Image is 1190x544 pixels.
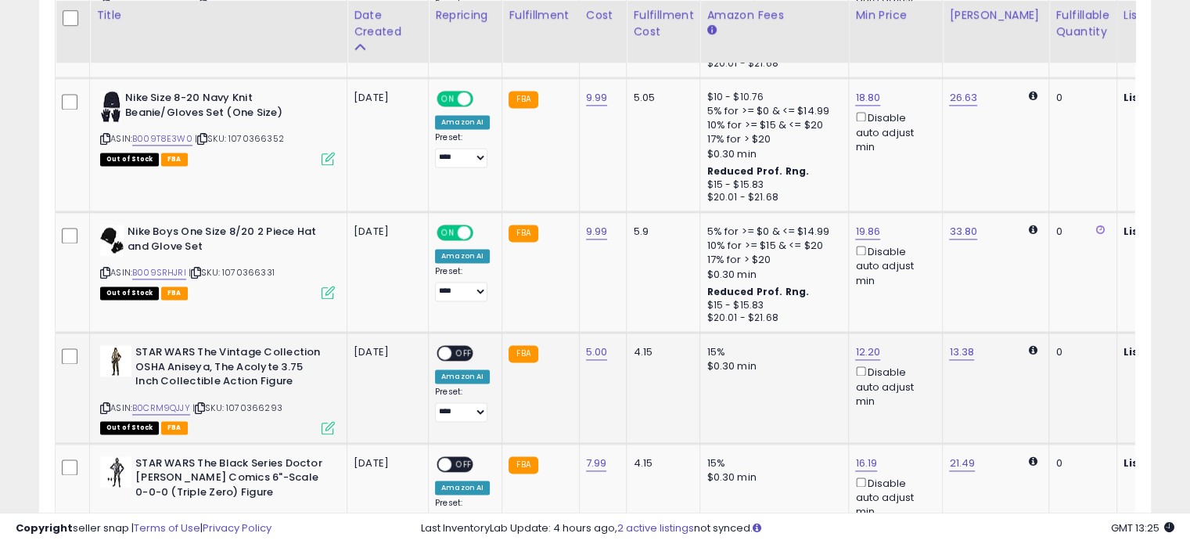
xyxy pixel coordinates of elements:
[706,164,809,178] b: Reduced Prof. Rng.
[100,153,159,166] span: All listings that are currently out of stock and unavailable for purchase on Amazon
[435,266,490,301] div: Preset:
[128,225,318,258] b: Nike Boys One Size 8/20 2 Piece Hat and Glove Set
[195,132,284,145] span: | SKU: 1070366352
[706,23,716,38] small: Amazon Fees.
[100,91,121,122] img: 41ZuOSZ+3JL._SL40_.jpg
[100,91,335,164] div: ASIN:
[949,7,1042,23] div: [PERSON_NAME]
[706,132,836,146] div: 17% for > $20
[1055,456,1104,470] div: 0
[435,115,490,129] div: Amazon AI
[354,225,416,239] div: [DATE]
[586,90,608,106] a: 9.99
[134,521,200,535] a: Terms of Use
[1055,7,1109,40] div: Fulfillable Quantity
[633,345,688,359] div: 4.15
[855,7,936,23] div: Min Price
[509,345,537,362] small: FBA
[633,7,693,40] div: Fulfillment Cost
[586,224,608,240] a: 9.99
[16,521,73,535] strong: Copyright
[706,118,836,132] div: 10% for >= $15 & <= $20
[16,521,271,536] div: seller snap | |
[706,253,836,267] div: 17% for > $20
[509,225,537,242] small: FBA
[1055,345,1104,359] div: 0
[706,456,836,470] div: 15%
[161,286,188,300] span: FBA
[706,345,836,359] div: 15%
[706,191,836,204] div: $20.01 - $21.68
[855,243,930,288] div: Disable auto adjust min
[451,347,476,360] span: OFF
[706,178,836,192] div: $15 - $15.83
[706,104,836,118] div: 5% for >= $0 & <= $14.99
[509,91,537,108] small: FBA
[132,132,192,146] a: B009T8E3W0
[949,456,975,471] a: 21.49
[435,481,490,495] div: Amazon AI
[855,474,930,520] div: Disable auto adjust min
[706,147,836,161] div: $0.30 min
[438,226,458,240] span: ON
[192,402,282,414] span: | SKU: 1070366293
[161,153,188,166] span: FBA
[949,90,977,106] a: 26.63
[949,224,977,240] a: 33.80
[132,402,190,415] a: B0CRM9QJJY
[855,456,877,471] a: 16.19
[438,92,458,106] span: ON
[100,345,335,432] div: ASIN:
[1111,521,1174,535] span: 2025-10-12 13:25 GMT
[435,387,490,422] div: Preset:
[100,225,124,256] img: 31aW-beU-yL._SL40_.jpg
[633,91,688,105] div: 5.05
[586,7,620,23] div: Cost
[354,7,422,40] div: Date Created
[354,456,416,470] div: [DATE]
[471,226,496,240] span: OFF
[706,57,836,70] div: $20.01 - $21.68
[855,224,880,240] a: 19.86
[203,521,271,535] a: Privacy Policy
[706,299,836,312] div: $15 - $15.83
[435,132,490,168] div: Preset:
[125,91,315,124] b: Nike Size 8-20 Navy Knit Beanie/Gloves Set (One Size)
[96,7,340,23] div: Title
[706,312,836,325] div: $20.01 - $21.68
[509,456,537,474] small: FBA
[706,7,842,23] div: Amazon Fees
[706,285,809,298] b: Reduced Prof. Rng.
[586,344,608,360] a: 5.00
[435,249,490,263] div: Amazon AI
[100,421,159,434] span: All listings that are currently out of stock and unavailable for purchase on Amazon
[633,225,688,239] div: 5.9
[161,421,188,434] span: FBA
[435,369,490,384] div: Amazon AI
[509,7,572,23] div: Fulfillment
[1055,225,1104,239] div: 0
[586,456,607,471] a: 7.99
[435,7,495,23] div: Repricing
[471,92,496,106] span: OFF
[617,521,694,535] a: 2 active listings
[1055,91,1104,105] div: 0
[100,225,335,297] div: ASIN:
[706,268,836,282] div: $0.30 min
[706,91,836,104] div: $10 - $10.76
[706,359,836,373] div: $0.30 min
[855,109,930,154] div: Disable auto adjust min
[135,456,325,504] b: STAR WARS The Black Series Doctor [PERSON_NAME] Comics 6"-Scale 0-0-0 (Triple Zero) Figure
[855,344,880,360] a: 12.20
[706,239,836,253] div: 10% for >= $15 & <= $20
[949,344,974,360] a: 13.38
[706,470,836,485] div: $0.30 min
[354,345,416,359] div: [DATE]
[189,266,275,279] span: | SKU: 1070366331
[633,456,688,470] div: 4.15
[100,456,131,488] img: 41YTjjlcS9L._SL40_.jpg
[100,345,131,376] img: 31PvWLRYBxL._SL40_.jpg
[435,498,490,533] div: Preset:
[451,457,476,470] span: OFF
[706,225,836,239] div: 5% for >= $0 & <= $14.99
